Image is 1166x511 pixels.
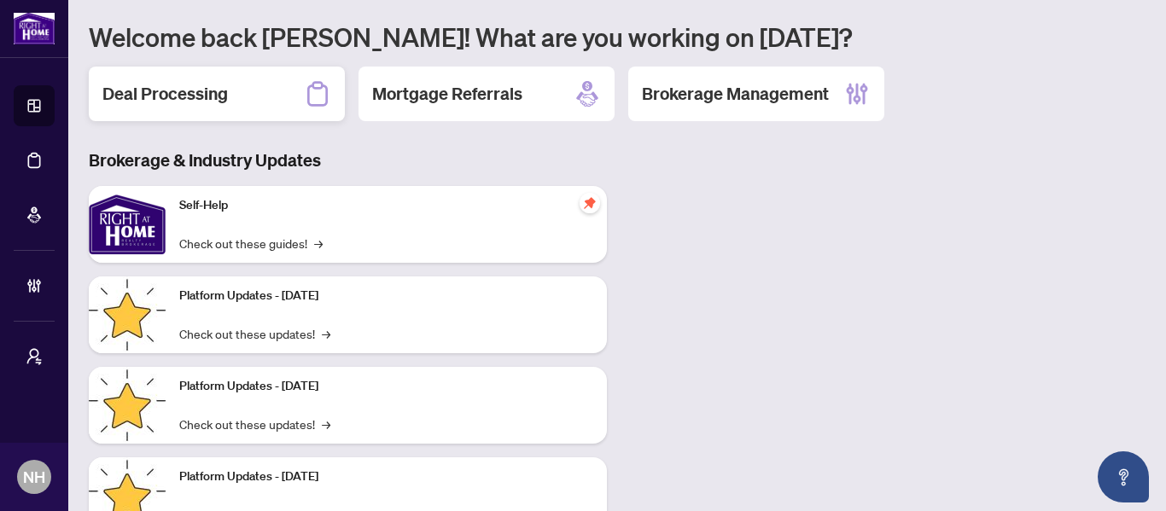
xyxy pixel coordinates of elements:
span: pushpin [580,193,600,213]
p: Platform Updates - [DATE] [179,377,593,396]
img: Platform Updates - July 8, 2025 [89,367,166,444]
h2: Deal Processing [102,82,228,106]
img: logo [14,13,55,44]
p: Platform Updates - [DATE] [179,287,593,305]
span: user-switch [26,348,43,365]
h2: Mortgage Referrals [372,82,522,106]
h2: Brokerage Management [642,82,829,106]
span: → [314,234,323,253]
button: Open asap [1098,451,1149,502]
h3: Brokerage & Industry Updates [89,148,607,172]
p: Self-Help [179,196,593,215]
img: Platform Updates - July 21, 2025 [89,276,166,353]
h1: Welcome back [PERSON_NAME]! What are you working on [DATE]? [89,20,1146,53]
a: Check out these updates!→ [179,415,330,433]
img: Self-Help [89,186,166,263]
a: Check out these updates!→ [179,324,330,343]
span: → [322,415,330,433]
a: Check out these guides!→ [179,234,323,253]
p: Platform Updates - [DATE] [179,467,593,486]
span: NH [23,465,45,489]
span: → [322,324,330,343]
